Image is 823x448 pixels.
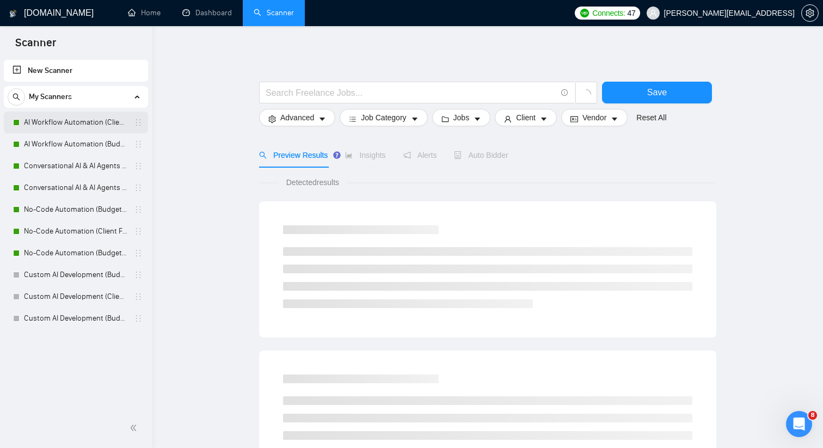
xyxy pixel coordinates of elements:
[786,411,812,437] iframe: Intercom live chat
[24,286,127,308] a: Custom AI Development (Client Filters)
[266,86,556,100] input: Search Freelance Jobs...
[24,133,127,155] a: AI Workflow Automation (Budget Filters)
[349,115,357,123] span: bars
[581,89,591,99] span: loading
[504,115,512,123] span: user
[570,115,578,123] span: idcard
[8,88,25,106] button: search
[332,150,342,160] div: Tooltip anchor
[592,7,625,19] span: Connects:
[441,115,449,123] span: folder
[454,151,462,159] span: robot
[611,115,618,123] span: caret-down
[4,60,148,82] li: New Scanner
[403,151,411,159] span: notification
[495,109,557,126] button: userClientcaret-down
[24,308,127,329] a: Custom AI Development (Budget Filters)
[561,89,568,96] span: info-circle
[182,8,232,17] a: dashboardDashboard
[582,112,606,124] span: Vendor
[24,264,127,286] a: Custom AI Development (Budget Filter)
[24,177,127,199] a: Conversational AI & AI Agents (Budget Filters)
[134,118,143,127] span: holder
[280,112,314,124] span: Advanced
[636,112,666,124] a: Reset All
[259,151,267,159] span: search
[134,227,143,236] span: holder
[134,162,143,170] span: holder
[29,86,72,108] span: My Scanners
[8,93,24,101] span: search
[24,199,127,220] a: No-Code Automation (Budget Filters)
[24,112,127,133] a: AI Workflow Automation (Client Filters)
[580,9,589,17] img: upwork-logo.png
[254,8,294,17] a: searchScanner
[474,115,481,123] span: caret-down
[432,109,491,126] button: folderJobscaret-down
[540,115,548,123] span: caret-down
[7,35,65,58] span: Scanner
[268,115,276,123] span: setting
[340,109,427,126] button: barsJob Categorycaret-down
[259,109,335,126] button: settingAdvancedcaret-down
[801,4,819,22] button: setting
[134,314,143,323] span: holder
[345,151,385,159] span: Insights
[345,151,353,159] span: area-chart
[628,7,636,19] span: 47
[318,115,326,123] span: caret-down
[134,140,143,149] span: holder
[361,112,406,124] span: Job Category
[134,271,143,279] span: holder
[802,9,818,17] span: setting
[411,115,419,123] span: caret-down
[134,205,143,214] span: holder
[649,9,657,17] span: user
[24,155,127,177] a: Conversational AI & AI Agents (Client Filters)
[647,85,667,99] span: Save
[453,112,470,124] span: Jobs
[128,8,161,17] a: homeHome
[24,220,127,242] a: No-Code Automation (Client Filters)
[801,9,819,17] a: setting
[602,82,712,103] button: Save
[4,86,148,329] li: My Scanners
[24,242,127,264] a: No-Code Automation (Budget Filters W4, Aug)
[130,422,140,433] span: double-left
[516,112,536,124] span: Client
[134,292,143,301] span: holder
[259,151,328,159] span: Preview Results
[279,176,347,188] span: Detected results
[9,5,17,22] img: logo
[561,109,628,126] button: idcardVendorcaret-down
[808,411,817,420] span: 8
[13,60,139,82] a: New Scanner
[403,151,437,159] span: Alerts
[454,151,508,159] span: Auto Bidder
[134,183,143,192] span: holder
[134,249,143,257] span: holder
